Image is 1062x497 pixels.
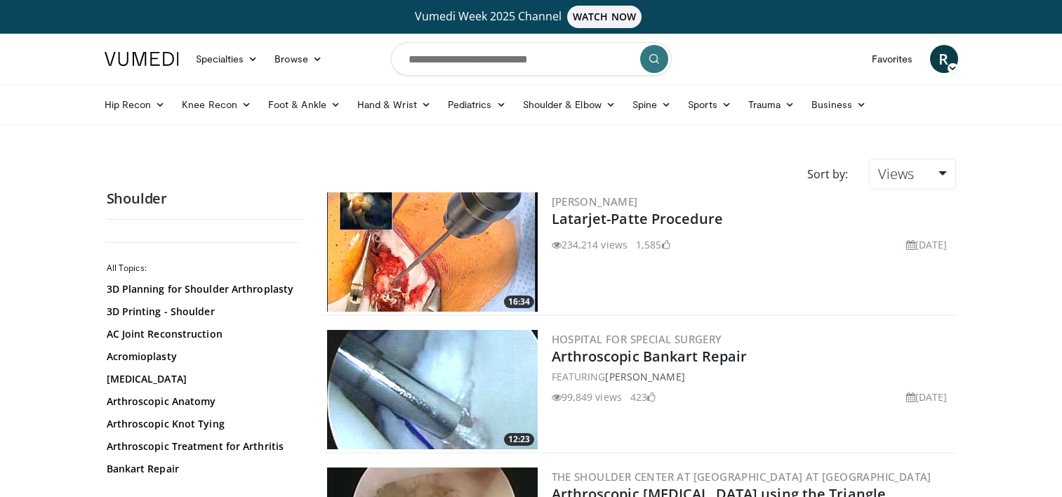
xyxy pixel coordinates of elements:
[391,42,672,76] input: Search topics, interventions
[327,330,538,449] a: 12:23
[107,395,296,409] a: Arthroscopic Anatomy
[797,159,858,190] div: Sort by:
[107,6,956,28] a: Vumedi Week 2025 ChannelWATCH NOW
[107,263,300,274] h2: All Topics:
[327,330,538,449] img: 10039_3.png.300x170_q85_crop-smart_upscale.jpg
[552,194,638,208] a: [PERSON_NAME]
[187,45,267,73] a: Specialties
[552,369,953,384] div: FEATURING
[930,45,958,73] a: R
[552,390,622,404] li: 99,849 views
[605,370,684,383] a: [PERSON_NAME]
[107,190,303,208] h2: Shoulder
[552,237,628,252] li: 234,214 views
[624,91,679,119] a: Spine
[266,45,331,73] a: Browse
[906,390,948,404] li: [DATE]
[878,164,914,183] span: Views
[504,433,534,446] span: 12:23
[679,91,740,119] a: Sports
[107,417,296,431] a: Arthroscopic Knot Tying
[552,332,722,346] a: Hospital for Special Surgery
[349,91,439,119] a: Hand & Wrist
[636,237,670,252] li: 1,585
[107,439,296,453] a: Arthroscopic Treatment for Arthritis
[260,91,349,119] a: Foot & Ankle
[803,91,875,119] a: Business
[906,237,948,252] li: [DATE]
[552,347,748,366] a: Arthroscopic Bankart Repair
[96,91,174,119] a: Hip Recon
[107,350,296,364] a: Acromioplasty
[107,327,296,341] a: AC Joint Reconstruction
[515,91,624,119] a: Shoulder & Elbow
[863,45,922,73] a: Favorites
[504,296,534,308] span: 16:34
[552,470,931,484] a: The Shoulder Center at [GEOGRAPHIC_DATA] at [GEOGRAPHIC_DATA]
[107,282,296,296] a: 3D Planning for Shoulder Arthroplasty
[439,91,515,119] a: Pediatrics
[327,192,538,312] img: 617583_3.png.300x170_q85_crop-smart_upscale.jpg
[107,305,296,319] a: 3D Printing - Shoulder
[107,462,296,476] a: Bankart Repair
[552,209,723,228] a: Latarjet-Patte Procedure
[107,372,296,386] a: [MEDICAL_DATA]
[567,6,642,28] span: WATCH NOW
[173,91,260,119] a: Knee Recon
[740,91,804,119] a: Trauma
[327,192,538,312] a: 16:34
[630,390,656,404] li: 423
[105,52,179,66] img: VuMedi Logo
[869,159,955,190] a: Views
